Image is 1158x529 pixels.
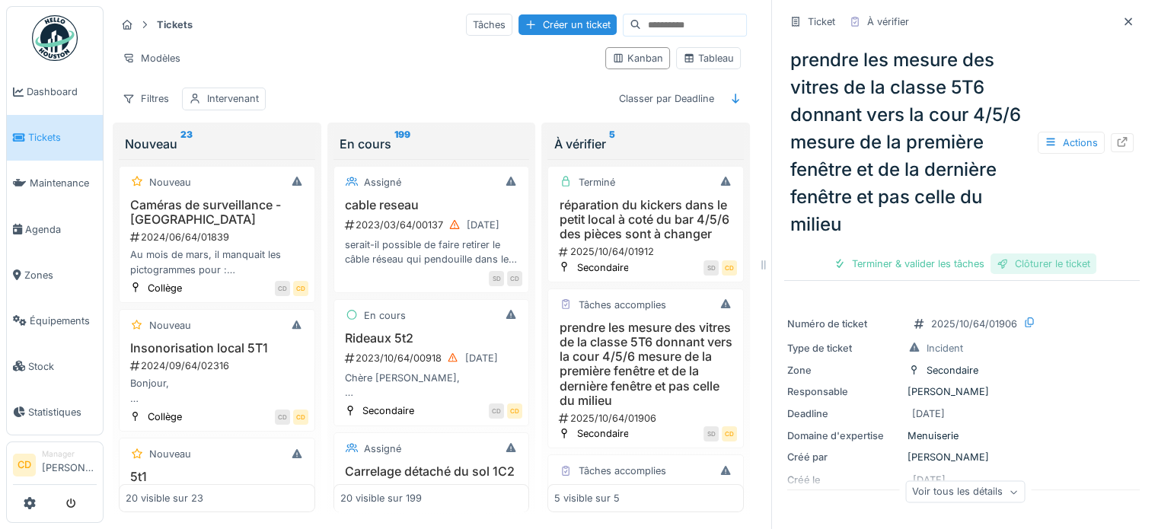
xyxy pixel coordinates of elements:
[340,491,422,505] div: 20 visible sur 199
[784,40,1140,244] div: prendre les mesure des vitres de la classe 5T6 donnant vers la cour 4/5/6 mesure de la première f...
[787,363,901,378] div: Zone
[787,450,1137,464] div: [PERSON_NAME]
[553,135,738,153] div: À vérifier
[787,406,901,421] div: Deadline
[7,115,103,161] a: Tickets
[148,281,182,295] div: Collège
[207,91,259,106] div: Intervenant
[867,14,909,29] div: À vérifier
[554,198,737,242] h3: réparation du kickers dans le petit local à coté du bar 4/5/6 des pièces sont à changer
[394,135,410,153] sup: 199
[364,175,401,190] div: Assigné
[7,252,103,298] a: Zones
[125,135,309,153] div: Nouveau
[364,441,401,456] div: Assigné
[32,15,78,61] img: Badge_color-CXgf-gQk.svg
[507,403,522,419] div: CD
[931,317,1017,331] div: 2025/10/64/01906
[30,314,97,328] span: Équipements
[275,409,290,425] div: CD
[343,215,523,234] div: 2023/03/64/00137
[554,491,620,505] div: 5 visible sur 5
[7,343,103,389] a: Stock
[787,341,901,355] div: Type de ticket
[828,253,991,274] div: Terminer & valider les tâches
[557,244,737,259] div: 2025/10/64/01912
[126,491,203,505] div: 20 visible sur 23
[180,135,193,153] sup: 23
[340,198,523,212] h3: cable reseau
[364,308,406,323] div: En cours
[30,176,97,190] span: Maintenance
[7,161,103,206] a: Maintenance
[340,237,523,266] div: serait-il possible de faire retirer le câble réseau qui pendouille dans le couloir entre la class...
[151,18,199,32] strong: Tickets
[293,281,308,296] div: CD
[578,175,614,190] div: Terminé
[149,318,191,333] div: Nouveau
[787,317,901,331] div: Numéro de ticket
[912,406,945,421] div: [DATE]
[343,349,523,368] div: 2023/10/64/00918
[808,14,835,29] div: Ticket
[293,409,308,425] div: CD
[703,260,719,276] div: SD
[787,384,901,399] div: Responsable
[489,403,504,419] div: CD
[13,448,97,485] a: CD Manager[PERSON_NAME]
[148,409,182,424] div: Collège
[25,222,97,237] span: Agenda
[13,454,36,476] li: CD
[126,198,308,227] h3: Caméras de surveillance - [GEOGRAPHIC_DATA]
[126,247,308,276] div: Au mois de mars, il manquait les pictogrammes pour : 1. Grille [PERSON_NAME] 2. [GEOGRAPHIC_DATA]...
[126,470,308,484] h3: 5t1
[126,376,308,405] div: Bonjour, J'entame ma 5eme année de titulariat dans la 5T1, et je prends enfin la peine de vous fa...
[129,230,308,244] div: 2024/06/64/01839
[991,253,1096,274] div: Clôturer le ticket
[7,69,103,115] a: Dashboard
[467,218,499,232] div: [DATE]
[340,331,523,346] h3: Rideaux 5t2
[578,464,665,478] div: Tâches accomplies
[1038,132,1105,154] div: Actions
[28,130,97,145] span: Tickets
[42,448,97,481] li: [PERSON_NAME]
[787,429,901,443] div: Domaine d'expertise
[703,426,719,441] div: SD
[7,206,103,252] a: Agenda
[362,403,414,418] div: Secondaire
[612,51,663,65] div: Kanban
[7,389,103,435] a: Statistiques
[683,51,734,65] div: Tableau
[576,426,628,441] div: Secondaire
[465,351,498,365] div: [DATE]
[42,448,97,460] div: Manager
[7,298,103,343] a: Équipements
[787,450,901,464] div: Créé par
[340,464,523,479] h3: Carrelage détaché du sol 1C2
[576,260,628,275] div: Secondaire
[489,271,504,286] div: SD
[927,363,978,378] div: Secondaire
[27,84,97,99] span: Dashboard
[722,260,737,276] div: CD
[28,405,97,419] span: Statistiques
[927,341,963,355] div: Incident
[608,135,614,153] sup: 5
[343,482,523,501] div: 2023/10/64/00935
[905,481,1025,503] div: Voir tous les détails
[116,47,187,69] div: Modèles
[578,298,665,312] div: Tâches accomplies
[612,88,721,110] div: Classer par Deadline
[149,447,191,461] div: Nouveau
[554,320,737,408] h3: prendre les mesure des vitres de la classe 5T6 donnant vers la cour 4/5/6 mesure de la première f...
[557,411,737,425] div: 2025/10/64/01906
[507,271,522,286] div: CD
[116,88,176,110] div: Filtres
[340,135,524,153] div: En cours
[340,371,523,400] div: Chère [PERSON_NAME], Il n’y a qu’un seul rideau en 5t2 et cela rend les projections très difficil...
[787,384,1137,399] div: [PERSON_NAME]
[722,426,737,441] div: CD
[518,14,617,35] div: Créer un ticket
[149,175,191,190] div: Nouveau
